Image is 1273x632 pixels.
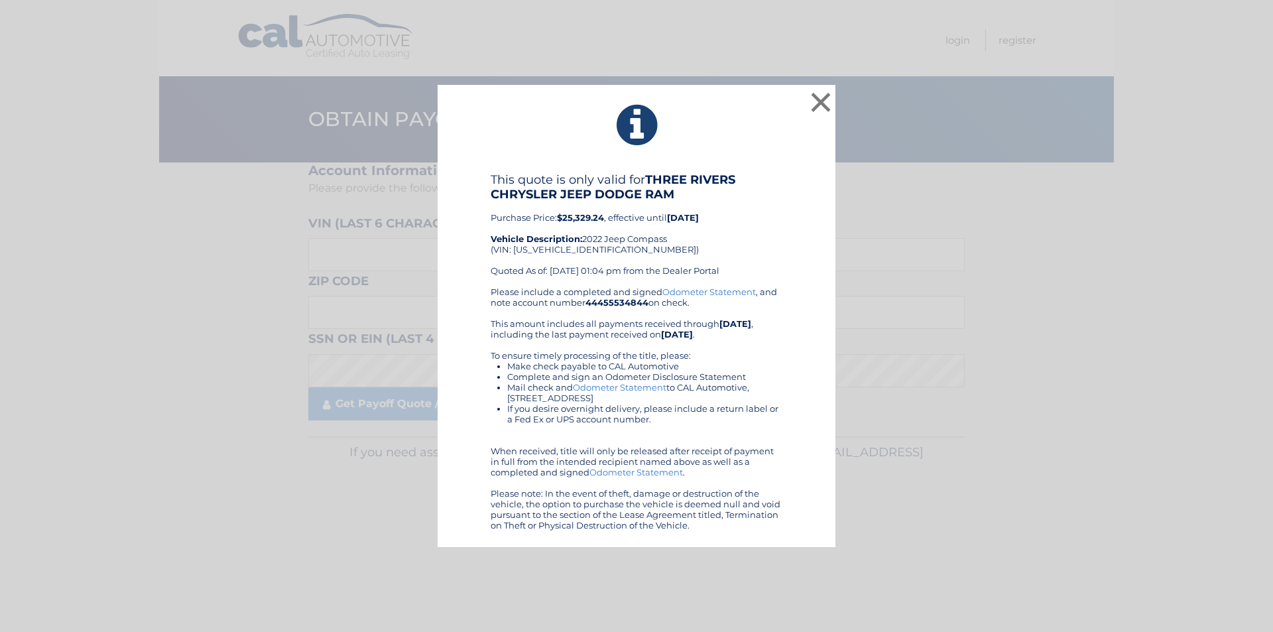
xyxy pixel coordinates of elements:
[661,329,693,340] b: [DATE]
[491,172,782,286] div: Purchase Price: , effective until 2022 Jeep Compass (VIN: [US_VEHICLE_IDENTIFICATION_NUMBER]) Quo...
[491,172,735,202] b: THREE RIVERS CHRYSLER JEEP DODGE RAM
[585,297,648,308] b: 44455534844
[491,233,582,244] strong: Vehicle Description:
[719,318,751,329] b: [DATE]
[667,212,699,223] b: [DATE]
[491,172,782,202] h4: This quote is only valid for
[589,467,683,477] a: Odometer Statement
[507,361,782,371] li: Make check payable to CAL Automotive
[507,403,782,424] li: If you desire overnight delivery, please include a return label or a Fed Ex or UPS account number.
[507,382,782,403] li: Mail check and to CAL Automotive, [STREET_ADDRESS]
[491,286,782,531] div: Please include a completed and signed , and note account number on check. This amount includes al...
[507,371,782,382] li: Complete and sign an Odometer Disclosure Statement
[662,286,756,297] a: Odometer Statement
[573,382,666,393] a: Odometer Statement
[557,212,604,223] b: $25,329.24
[808,89,834,115] button: ×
